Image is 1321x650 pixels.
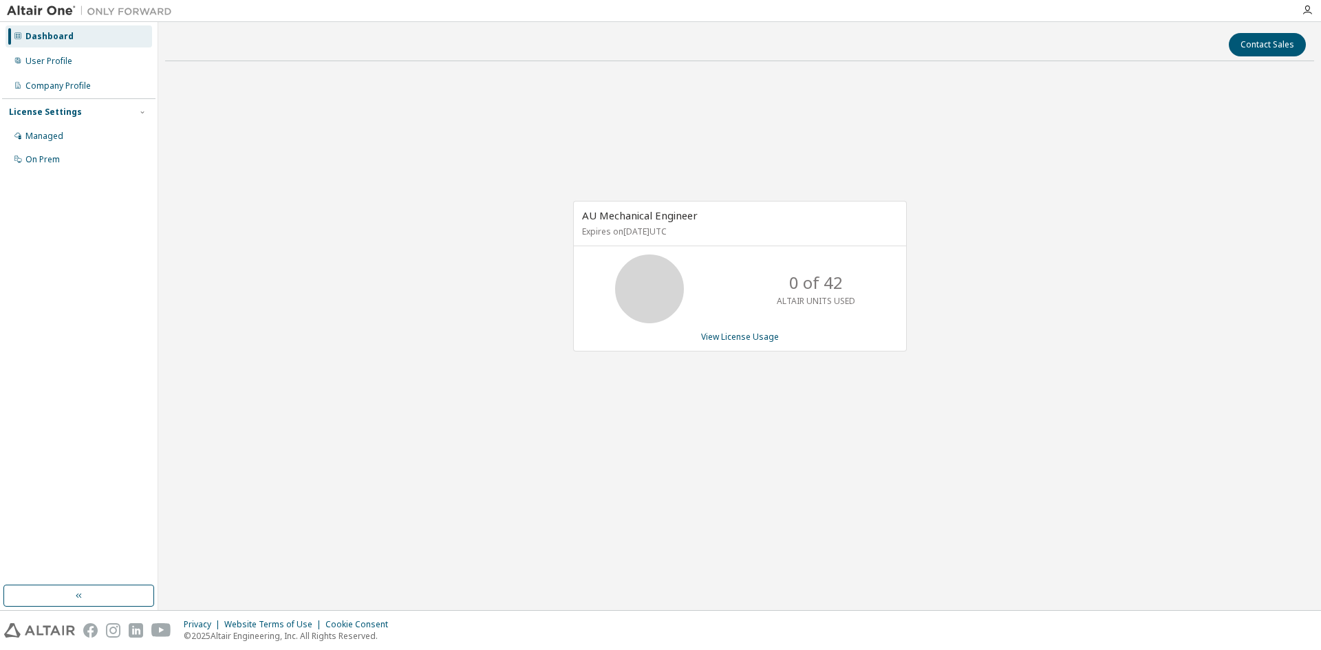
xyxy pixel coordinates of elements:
[701,331,779,343] a: View License Usage
[151,623,171,638] img: youtube.svg
[9,107,82,118] div: License Settings
[4,623,75,638] img: altair_logo.svg
[25,56,72,67] div: User Profile
[106,623,120,638] img: instagram.svg
[325,619,396,630] div: Cookie Consent
[129,623,143,638] img: linkedin.svg
[184,630,396,642] p: © 2025 Altair Engineering, Inc. All Rights Reserved.
[224,619,325,630] div: Website Terms of Use
[777,295,855,307] p: ALTAIR UNITS USED
[25,131,63,142] div: Managed
[789,271,843,294] p: 0 of 42
[83,623,98,638] img: facebook.svg
[25,31,74,42] div: Dashboard
[25,80,91,91] div: Company Profile
[1229,33,1306,56] button: Contact Sales
[7,4,179,18] img: Altair One
[582,208,698,222] span: AU Mechanical Engineer
[582,226,894,237] p: Expires on [DATE] UTC
[184,619,224,630] div: Privacy
[25,154,60,165] div: On Prem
